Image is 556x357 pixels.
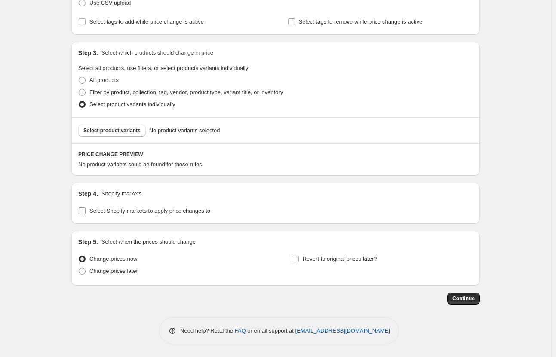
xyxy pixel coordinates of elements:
[246,327,295,334] span: or email support at
[89,18,204,25] span: Select tags to add while price change is active
[89,89,283,95] span: Filter by product, collection, tag, vendor, product type, variant title, or inventory
[78,161,203,168] span: No product variants could be found for those rules.
[299,18,423,25] span: Select tags to remove while price change is active
[89,256,137,262] span: Change prices now
[295,327,390,334] a: [EMAIL_ADDRESS][DOMAIN_NAME]
[89,101,175,107] span: Select product variants individually
[89,207,210,214] span: Select Shopify markets to apply price changes to
[78,238,98,246] h2: Step 5.
[78,151,473,158] h6: PRICE CHANGE PREVIEW
[235,327,246,334] a: FAQ
[180,327,235,334] span: Need help? Read the
[78,49,98,57] h2: Step 3.
[149,126,220,135] span: No product variants selected
[447,293,480,305] button: Continue
[101,49,213,57] p: Select which products should change in price
[78,125,146,137] button: Select product variants
[83,127,141,134] span: Select product variants
[101,238,196,246] p: Select when the prices should change
[89,268,138,274] span: Change prices later
[303,256,377,262] span: Revert to original prices later?
[101,189,141,198] p: Shopify markets
[452,295,475,302] span: Continue
[78,189,98,198] h2: Step 4.
[78,65,248,71] span: Select all products, use filters, or select products variants individually
[89,77,119,83] span: All products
